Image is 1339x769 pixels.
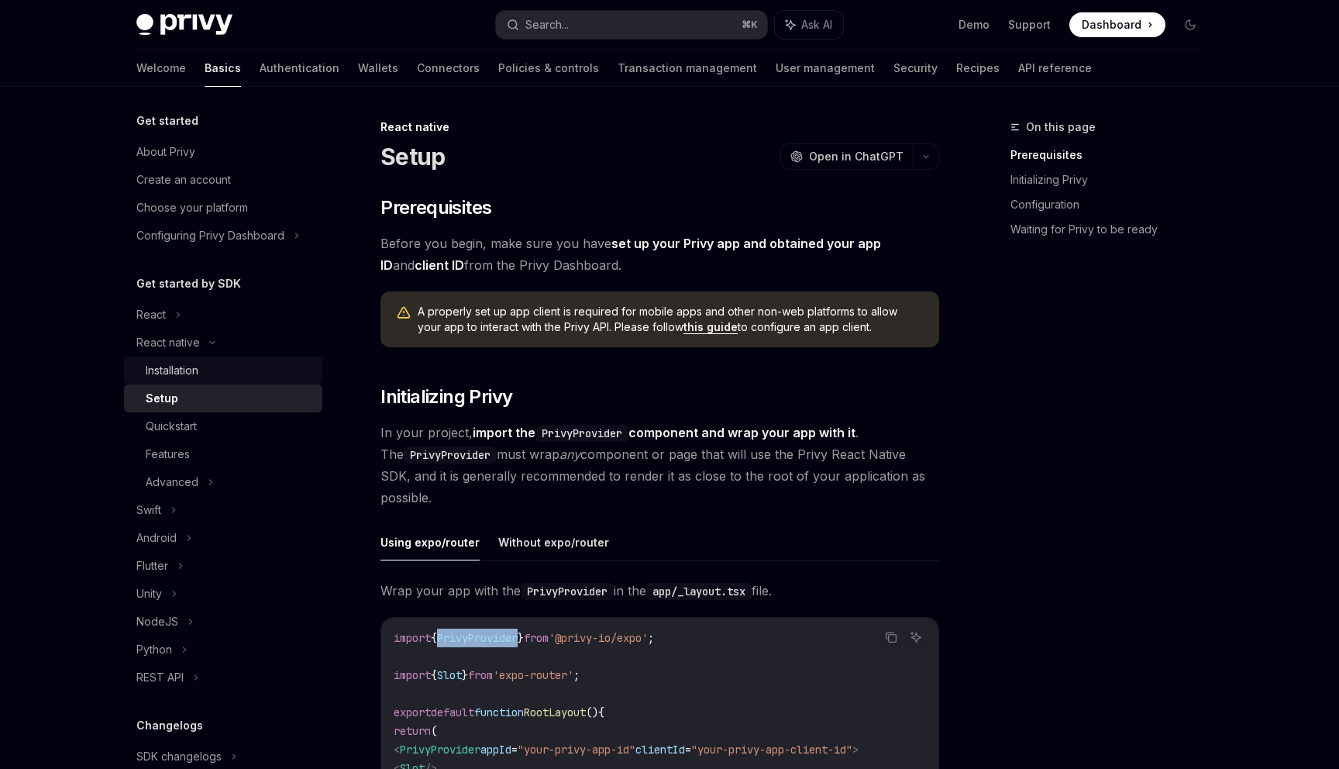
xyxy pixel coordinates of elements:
div: Installation [146,361,198,380]
div: SDK changelogs [136,747,222,766]
div: Quickstart [146,417,197,436]
span: = [685,743,691,757]
span: function [474,705,524,719]
button: Search...⌘K [496,11,767,39]
a: Quickstart [124,412,322,440]
a: Connectors [417,50,480,87]
a: Support [1008,17,1051,33]
h5: Get started [136,112,198,130]
a: client ID [415,257,464,274]
a: Policies & controls [498,50,599,87]
code: PrivyProvider [535,425,628,442]
div: React native [136,333,200,352]
a: Recipes [956,50,1000,87]
h5: Get started by SDK [136,274,241,293]
div: NodeJS [136,612,178,631]
a: set up your Privy app and obtained your app ID [380,236,881,274]
span: } [518,631,524,645]
code: PrivyProvider [404,447,497,464]
a: Demo [959,17,990,33]
a: API reference [1018,50,1092,87]
div: Python [136,640,172,659]
div: Setup [146,389,178,408]
a: Welcome [136,50,186,87]
span: { [431,631,437,645]
span: { [431,668,437,682]
h5: Changelogs [136,716,203,735]
span: ( [431,724,437,738]
div: REST API [136,668,184,687]
a: Dashboard [1069,12,1165,37]
span: clientId [635,743,685,757]
span: Initializing Privy [380,384,512,409]
svg: Warning [396,305,411,321]
span: { [598,705,604,719]
span: > [852,743,859,757]
code: PrivyProvider [521,583,614,600]
span: PrivyProvider [437,631,518,645]
span: Open in ChatGPT [809,149,904,164]
div: Android [136,529,177,547]
span: = [511,743,518,757]
button: Using expo/router [380,524,480,560]
span: from [468,668,493,682]
span: default [431,705,474,719]
div: Unity [136,585,162,603]
div: React native [380,119,939,135]
span: PrivyProvider [400,743,480,757]
a: Basics [205,50,241,87]
button: Ask AI [775,11,843,39]
a: User management [776,50,875,87]
div: Search... [525,16,569,34]
button: Copy the contents from the code block [881,627,901,647]
span: export [394,705,431,719]
a: Prerequisites [1010,143,1215,167]
img: dark logo [136,14,232,36]
div: Swift [136,501,161,519]
span: '@privy-io/expo' [549,631,648,645]
span: "your-privy-app-id" [518,743,635,757]
a: Features [124,440,322,468]
a: Setup [124,384,322,412]
span: import [394,668,431,682]
span: } [462,668,468,682]
span: Before you begin, make sure you have and from the Privy Dashboard. [380,233,939,276]
span: Dashboard [1082,17,1141,33]
a: Security [893,50,938,87]
div: Flutter [136,557,168,575]
div: Features [146,445,190,464]
span: ⌘ K [742,19,758,31]
button: Toggle dark mode [1178,12,1203,37]
span: () [586,705,598,719]
a: Installation [124,357,322,384]
em: any [559,447,580,462]
div: React [136,305,166,324]
span: Slot [437,668,462,682]
div: Advanced [146,473,198,491]
span: On this page [1026,118,1096,136]
span: < [394,743,400,757]
span: from [524,631,549,645]
button: Open in ChatGPT [780,143,913,170]
h1: Setup [380,143,445,171]
code: app/_layout.tsx [646,583,752,600]
button: Ask AI [906,627,926,647]
span: 'expo-router' [493,668,573,682]
a: Create an account [124,166,322,194]
span: RootLayout [524,705,586,719]
div: Choose your platform [136,198,248,217]
div: Configuring Privy Dashboard [136,226,284,245]
a: Wallets [358,50,398,87]
a: About Privy [124,138,322,166]
button: Without expo/router [498,524,609,560]
a: Configuration [1010,192,1215,217]
span: import [394,631,431,645]
span: ; [573,668,580,682]
div: About Privy [136,143,195,161]
a: Initializing Privy [1010,167,1215,192]
strong: import the component and wrap your app with it [473,425,855,440]
span: return [394,724,431,738]
span: ; [648,631,654,645]
a: Transaction management [618,50,757,87]
a: Authentication [260,50,339,87]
